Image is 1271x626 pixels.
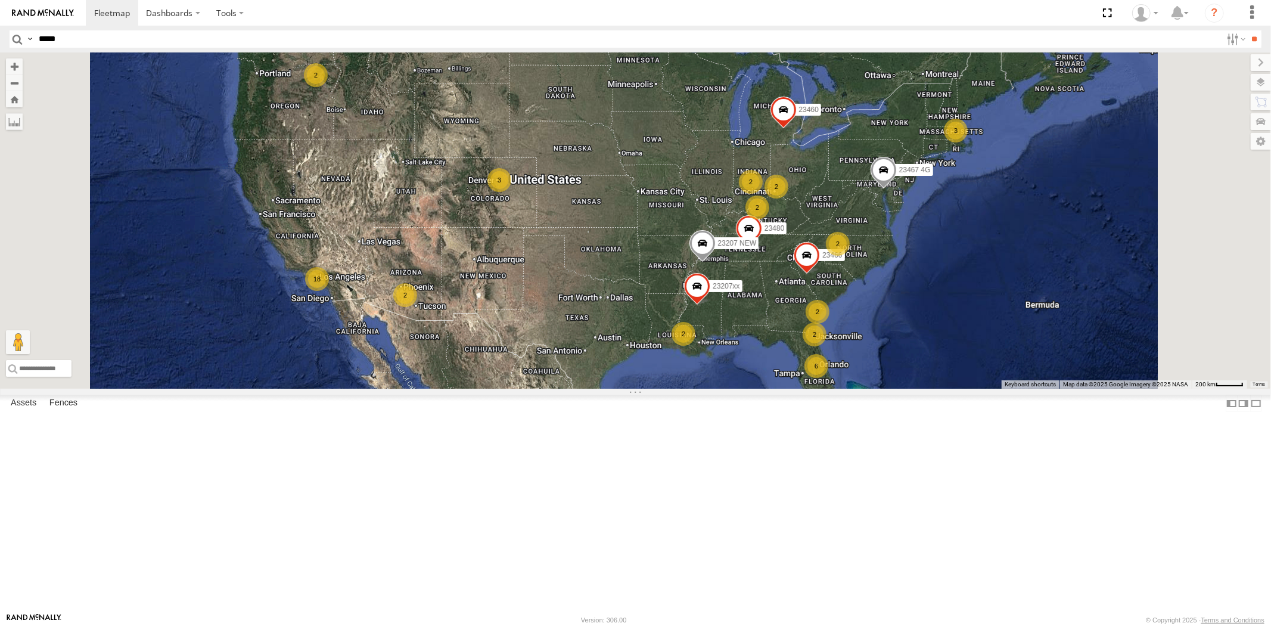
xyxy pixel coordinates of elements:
div: 2 [803,323,826,346]
i: ? [1205,4,1224,23]
div: Version: 306.00 [581,616,626,624]
a: Terms and Conditions [1201,616,1264,624]
button: Zoom in [6,58,23,75]
div: 3 [944,119,968,142]
a: Terms (opens in new tab) [1253,382,1266,387]
div: 2 [826,232,850,256]
label: Fences [43,395,83,412]
button: Map Scale: 200 km per 43 pixels [1192,380,1247,389]
label: Dock Summary Table to the Left [1226,395,1238,412]
span: Map data ©2025 Google Imagery ©2025 NASA [1063,381,1188,388]
div: 2 [304,63,328,87]
span: 23207xx [713,282,739,290]
div: 2 [393,283,417,307]
button: Drag Pegman onto the map to open Street View [6,330,30,354]
span: 23466 [822,251,842,259]
div: © Copyright 2025 - [1146,616,1264,624]
button: Keyboard shortcuts [1005,380,1056,389]
img: rand-logo.svg [12,9,74,17]
span: 23467 4G [899,166,930,174]
span: 23460 [798,106,818,114]
button: Zoom Home [6,91,23,107]
div: 2 [672,322,695,346]
div: Sardor Khadjimedov [1128,4,1163,22]
label: Search Filter Options [1222,30,1248,48]
a: Visit our Website [7,614,61,626]
label: Assets [5,395,42,412]
label: Dock Summary Table to the Right [1238,395,1250,412]
div: 2 [806,300,829,324]
div: 3 [487,168,511,192]
div: 6 [804,354,828,378]
label: Measure [6,113,23,130]
label: Search Query [25,30,35,48]
div: 2 [765,175,788,199]
div: 18 [305,267,329,291]
span: 23480 [764,224,784,233]
span: 23207 NEW [717,239,756,247]
label: Map Settings [1251,133,1271,150]
label: Hide Summary Table [1250,395,1262,412]
div: 2 [739,170,763,194]
button: Zoom out [6,75,23,91]
span: 200 km [1195,381,1216,388]
div: 2 [745,196,769,219]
